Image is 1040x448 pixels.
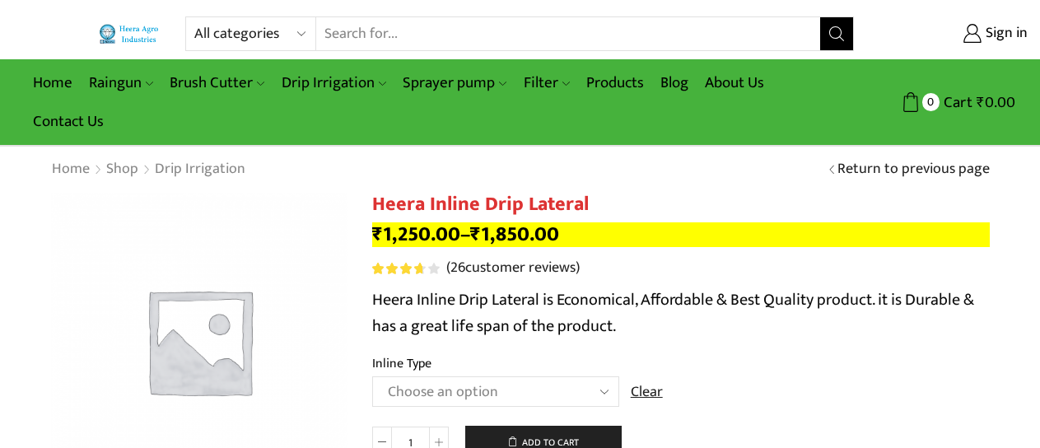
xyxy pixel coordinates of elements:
p: – [372,222,990,247]
span: ₹ [977,90,985,115]
span: 26 [450,255,465,280]
span: 0 [922,93,940,110]
span: ₹ [470,217,481,251]
div: Rated 3.81 out of 5 [372,263,439,274]
a: Home [25,63,81,102]
a: Clear options [631,382,663,404]
h1: Heera Inline Drip Lateral [372,193,990,217]
button: Search button [820,17,853,50]
a: Brush Cutter [161,63,273,102]
a: 0 Cart ₹0.00 [870,87,1015,118]
input: Search for... [316,17,821,50]
a: Drip Irrigation [154,159,246,180]
a: (26customer reviews) [446,258,580,279]
bdi: 1,850.00 [470,217,559,251]
a: Contact Us [25,102,112,141]
a: Sign in [879,19,1028,49]
p: Heera Inline Drip Lateral is Economical, Affordable & Best Quality product. it is Durable & has a... [372,287,990,339]
a: Raingun [81,63,161,102]
bdi: 0.00 [977,90,1015,115]
a: Shop [105,159,139,180]
a: About Us [697,63,772,102]
span: Sign in [982,23,1028,44]
span: ₹ [372,217,383,251]
span: Rated out of 5 based on customer ratings [372,263,423,274]
label: Inline Type [372,354,431,373]
span: Cart [940,91,972,114]
a: Blog [652,63,697,102]
a: Drip Irrigation [273,63,394,102]
a: Filter [515,63,578,102]
a: Sprayer pump [394,63,515,102]
span: 26 [372,263,442,274]
bdi: 1,250.00 [372,217,460,251]
nav: Breadcrumb [51,159,246,180]
a: Products [578,63,652,102]
a: Return to previous page [837,159,990,180]
a: Home [51,159,91,180]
